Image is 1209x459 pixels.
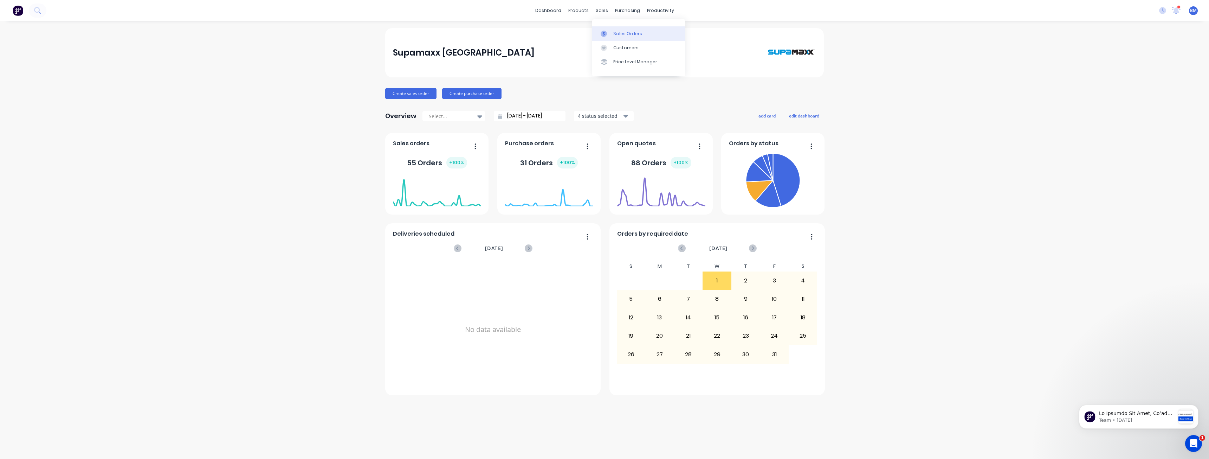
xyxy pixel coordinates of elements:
span: Purchase orders [505,139,554,148]
div: Supamaxx [GEOGRAPHIC_DATA] [393,46,535,60]
a: Sales Orders [592,26,685,40]
div: 26 [617,345,645,363]
div: Sales Orders [613,31,642,37]
div: S [789,261,817,272]
div: 6 [646,290,674,308]
div: 3 [760,272,788,289]
div: 16 [732,309,760,326]
div: 5 [617,290,645,308]
div: 18 [789,309,817,326]
div: 12 [617,309,645,326]
div: 55 Orders [407,157,467,168]
img: Supamaxx Australia [767,35,816,70]
div: 22 [703,327,731,345]
div: W [703,261,731,272]
div: 4 [789,272,817,289]
div: products [565,5,592,16]
div: Customers [613,45,639,51]
img: Factory [13,5,23,16]
div: sales [592,5,612,16]
div: 29 [703,345,731,363]
button: edit dashboard [784,111,824,120]
div: productivity [644,5,678,16]
div: S [617,261,646,272]
div: + 100 % [671,157,691,168]
button: add card [754,111,780,120]
div: 8 [703,290,731,308]
div: T [731,261,760,272]
div: 14 [674,309,703,326]
div: No data available [393,261,593,398]
span: Lo Ipsumdo Sit Amet, Co’ad elitse doe temp incididu utlabor etdolorem al enim admi veniamqu nos e... [31,20,105,424]
div: 13 [646,309,674,326]
a: Price Level Manager [592,55,685,69]
div: 23 [732,327,760,345]
iframe: Intercom notifications message [1068,391,1209,440]
span: Open quotes [617,139,656,148]
div: 30 [732,345,760,363]
div: 25 [789,327,817,345]
span: [DATE] [485,244,503,252]
span: Orders by status [729,139,778,148]
button: Create purchase order [442,88,502,99]
a: Customers [592,41,685,55]
div: 28 [674,345,703,363]
div: 24 [760,327,788,345]
div: 9 [732,290,760,308]
a: dashboard [532,5,565,16]
div: + 100 % [446,157,467,168]
div: purchasing [612,5,644,16]
div: Overview [385,109,416,123]
div: M [645,261,674,272]
span: Sales orders [393,139,429,148]
div: 19 [617,327,645,345]
div: 21 [674,327,703,345]
span: Orders by required date [617,230,688,238]
div: 11 [789,290,817,308]
div: F [760,261,789,272]
span: [DATE] [709,244,728,252]
div: 2 [732,272,760,289]
div: 4 status selected [578,112,622,120]
p: Message from Team, sent 2w ago [31,26,106,33]
div: T [674,261,703,272]
div: 7 [674,290,703,308]
div: 10 [760,290,788,308]
div: + 100 % [557,157,578,168]
div: 17 [760,309,788,326]
div: Price Level Manager [613,59,657,65]
div: 20 [646,327,674,345]
button: Create sales order [385,88,437,99]
div: 88 Orders [631,157,691,168]
div: 15 [703,309,731,326]
span: BM [1190,7,1197,14]
button: 4 status selected [574,111,634,121]
iframe: Intercom live chat [1185,435,1202,452]
div: 27 [646,345,674,363]
div: 31 [760,345,788,363]
span: 1 [1200,435,1205,441]
div: 31 Orders [520,157,578,168]
div: 1 [703,272,731,289]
